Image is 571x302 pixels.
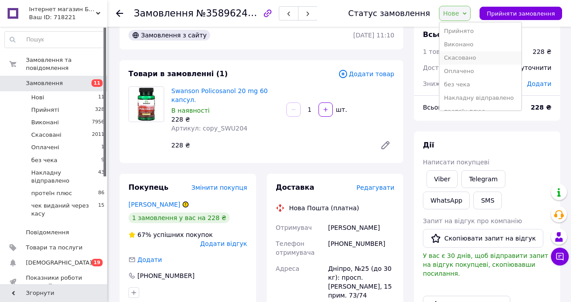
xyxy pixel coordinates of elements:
[31,131,62,139] span: Скасовані
[31,189,72,197] span: протеїн плюс
[98,94,104,102] span: 11
[439,65,521,78] li: Оплачено
[31,118,59,127] span: Виконані
[137,256,162,263] span: Додати
[101,156,104,164] span: 9
[31,156,58,164] span: без чека
[439,78,521,91] li: без чека
[26,56,107,72] span: Замовлення та повідомлення
[423,104,480,111] span: Всього до сплати
[334,105,348,114] div: шт.
[31,94,44,102] span: Нові
[348,9,430,18] div: Статус замовлення
[423,30,451,39] span: Всього
[423,192,470,209] a: WhatsApp
[101,143,104,151] span: 1
[29,13,107,21] div: Ваш ID: 718221
[527,80,551,87] span: Додати
[423,217,522,224] span: Запит на відгук про компанію
[439,51,521,65] li: Скасовано
[551,248,569,265] button: Чат з покупцем
[533,47,551,56] div: 228 ₴
[91,259,103,266] span: 19
[480,7,562,20] button: Прийняти замовлення
[423,141,434,149] span: Дії
[171,125,248,132] span: Артикул: copy_SWU204
[128,69,228,78] span: Товари в замовленні (1)
[91,79,103,87] span: 11
[31,169,98,185] span: Накладну відправлено
[356,184,394,191] span: Редагувати
[98,202,104,218] span: 15
[461,170,505,188] a: Telegram
[26,244,83,252] span: Товари та послуги
[439,38,521,51] li: Виконано
[171,115,279,124] div: 228 ₴
[423,159,489,166] span: Написати покупцеві
[473,192,502,209] button: SMS
[191,184,247,191] span: Змінити покупця
[92,118,104,127] span: 7956
[377,136,394,154] a: Редагувати
[128,201,180,208] a: [PERSON_NAME]
[423,252,548,277] span: У вас є 30 днів, щоб відправити запит на відгук покупцеві, скопіювавши посилання.
[423,229,543,248] button: Скопіювати запит на відгук
[128,230,213,239] div: успішних покупок
[5,32,105,48] input: Пошук
[196,8,260,19] span: №358962442
[276,265,299,272] span: Адреса
[338,69,394,79] span: Додати товар
[168,139,373,151] div: 228 ₴
[200,240,247,247] span: Додати відгук
[423,48,448,55] span: 1 товар
[129,87,164,122] img: Swanson Policosanol 20 mg 60 капсул.
[171,107,210,114] span: В наявності
[98,169,104,185] span: 43
[29,5,96,13] span: Інтернет магазин БАДів спортивного харчування та аксесуарів SportFood
[487,10,555,17] span: Прийняти замовлення
[443,10,459,17] span: Нове
[95,106,104,114] span: 328
[353,32,394,39] time: [DATE] 11:10
[31,202,98,218] span: чек виданий через касу
[287,204,361,212] div: Нова Пошта (платна)
[128,30,210,41] div: Замовлення з сайту
[439,91,521,105] li: Накладну відправлено
[31,143,59,151] span: Оплачені
[137,271,195,280] div: [PHONE_NUMBER]
[276,240,314,256] span: Телефон отримувача
[116,9,123,18] div: Повернутися назад
[326,236,396,261] div: [PHONE_NUMBER]
[326,220,396,236] div: [PERSON_NAME]
[276,224,312,231] span: Отримувач
[171,87,268,103] a: Swanson Policosanol 20 mg 60 капсул.
[31,106,59,114] span: Прийняті
[439,24,521,38] li: Прийнято
[423,80,448,87] span: Знижка
[26,259,92,267] span: [DEMOGRAPHIC_DATA]
[98,189,104,197] span: 86
[426,170,458,188] a: Viber
[439,105,521,118] li: протеїн плюс
[276,183,314,192] span: Доставка
[128,183,169,192] span: Покупець
[128,212,230,223] div: 1 замовлення у вас на 228 ₴
[423,64,454,71] span: Доставка
[134,8,194,19] span: Замовлення
[26,229,69,237] span: Повідомлення
[531,104,551,111] b: 228 ₴
[137,231,151,238] span: 67%
[26,79,63,87] span: Замовлення
[26,274,83,290] span: Показники роботи компанії
[92,131,104,139] span: 2011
